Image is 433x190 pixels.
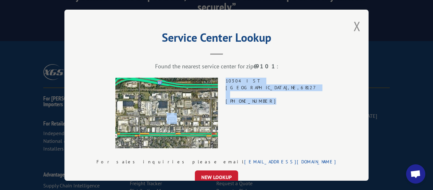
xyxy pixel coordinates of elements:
div: Found the nearest service center for zip : [96,63,337,70]
button: NEW LOOKUP [195,170,238,184]
button: Close modal [354,18,361,35]
div: 10304 I ST [GEOGRAPHIC_DATA] , NE , 68127 [PHONE_NUMBER] [226,78,318,148]
img: svg%3E [167,113,177,123]
h2: Service Center Lookup [96,33,337,45]
div: Open chat [406,164,425,184]
a: [EMAIL_ADDRESS][DOMAIN_NAME] [244,159,337,165]
strong: 69101 [254,63,277,70]
div: For sales inquiries please email [96,159,337,165]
